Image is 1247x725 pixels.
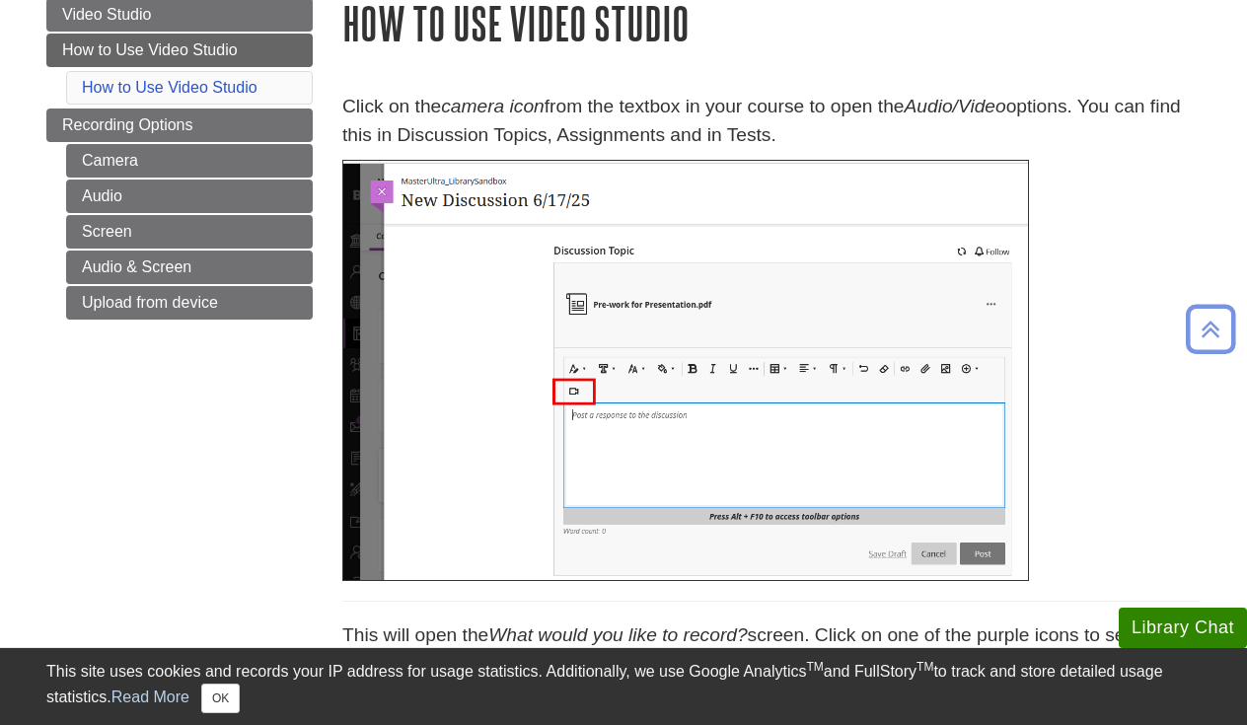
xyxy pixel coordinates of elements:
a: How to Use Video Studio [46,34,313,67]
span: How to Use Video Studio [62,41,238,58]
a: Screen [66,215,313,249]
em: What would you like to record? [488,624,747,645]
button: Close [201,684,240,713]
a: How to Use Video Studio [82,79,257,96]
a: Recording Options [46,109,313,142]
a: Read More [111,689,189,705]
a: Camera [66,144,313,178]
p: This will open the screen. Click on one of the purple icons to select the type of recording you w... [342,621,1201,706]
sup: TM [917,660,933,674]
span: Video Studio [62,6,151,23]
div: This site uses cookies and records your IP address for usage statistics. Additionally, we use Goo... [46,660,1201,713]
em: camera icon [441,96,545,116]
a: Back to Top [1179,316,1242,342]
span: Recording Options [62,116,193,133]
a: Upload from device [66,286,313,320]
img: discussion topic [342,160,1029,581]
a: Audio [66,180,313,213]
p: Click on the from the textbox in your course to open the options. You can find this in Discussion... [342,93,1201,150]
em: Audio/Video [905,96,1006,116]
sup: TM [806,660,823,674]
a: Audio & Screen [66,251,313,284]
button: Library Chat [1119,608,1247,648]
